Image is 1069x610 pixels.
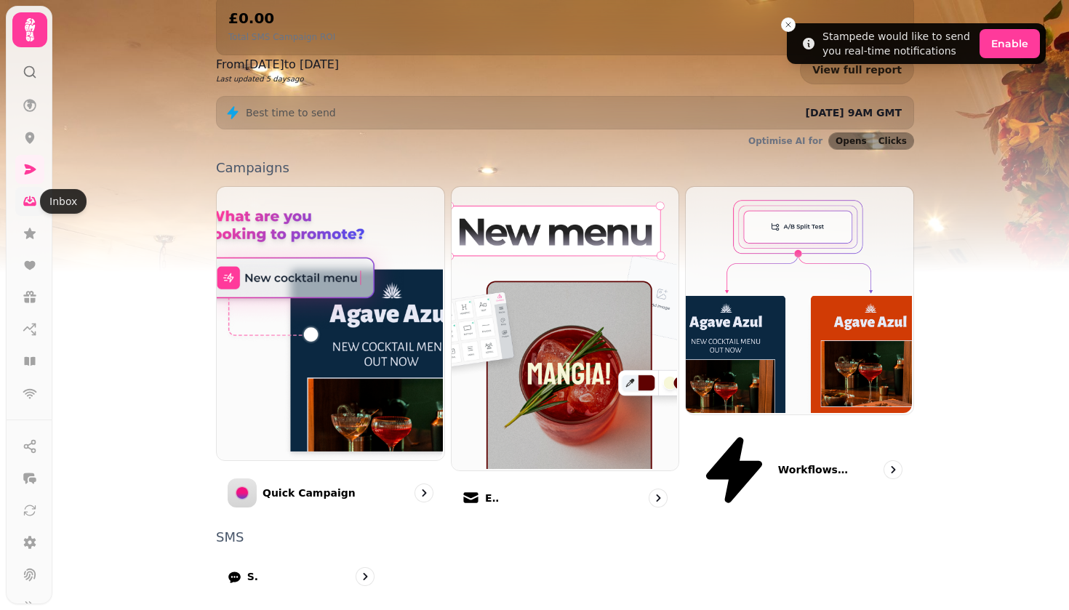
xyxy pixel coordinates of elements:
span: Opens [836,137,867,145]
svg: go to [358,569,372,584]
p: Email [485,491,500,505]
button: Opens [829,133,873,149]
button: Close toast [781,17,796,32]
p: Campaigns [216,161,914,174]
svg: go to [651,491,665,505]
svg: go to [886,462,900,477]
p: Optimise AI for [748,135,822,147]
a: Workflows (coming soon)Workflows (coming soon) [685,186,914,519]
span: Clicks [878,137,907,145]
a: SMS [216,555,386,598]
h2: £0.00 [228,8,335,28]
div: Stampede would like to send you real-time notifications [822,29,974,58]
p: From [DATE] to [DATE] [216,56,339,73]
span: [DATE] 9AM GMT [805,107,902,119]
a: Quick CampaignQuick Campaign [216,186,445,519]
img: Workflows (coming soon) [684,185,912,413]
button: Enable [980,29,1040,58]
p: Best time to send [246,105,336,120]
img: Email [450,185,678,469]
svg: go to [417,486,431,500]
a: EmailEmail [451,186,680,519]
p: Workflows (coming soon) [778,462,851,477]
img: Quick Campaign [215,185,443,459]
a: View full report [800,55,914,84]
p: SMS [216,531,914,544]
p: Quick Campaign [263,486,356,500]
p: SMS [247,569,258,584]
div: Inbox [40,189,87,214]
p: Total SMS Campaign ROI [228,31,335,43]
p: Last updated 5 days ago [216,73,339,84]
button: Clicks [873,133,913,149]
